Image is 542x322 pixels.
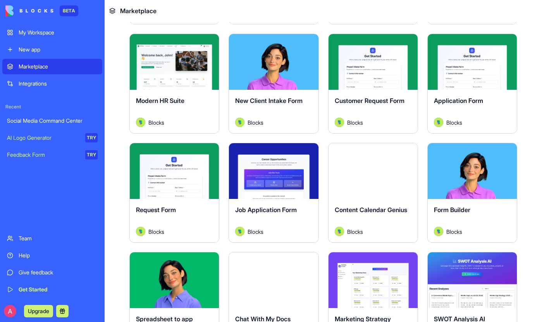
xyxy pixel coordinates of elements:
div: TRY [85,150,98,159]
img: Avatar [235,227,244,236]
span: Content Calendar Genius [335,206,407,214]
span: Blocks [446,228,462,236]
img: Avatar [434,227,443,236]
span: Blocks [446,118,462,127]
span: Blocks [248,118,263,127]
img: logo [5,5,53,16]
span: Form Builder [434,206,470,214]
img: Avatar [335,118,344,127]
a: Social Media Command Center [2,113,102,128]
a: Request FormAvatarBlocks [129,143,219,243]
img: Avatar [136,118,145,127]
span: Blocks [347,118,363,127]
img: Avatar [136,227,145,236]
div: Team [19,235,98,242]
div: Give feedback [19,269,98,276]
a: Feedback FormTRY [2,147,102,163]
a: AI Logo GeneratorTRY [2,130,102,146]
div: New app [19,46,98,53]
a: Content Calendar GeniusAvatarBlocks [328,143,418,243]
img: ACg8ocIRP2_JpaGwG_girOzm0h4b_KSnTZLtLG2KdXgiaJSFDoQQoA=s96-c [4,305,16,317]
span: Modern HR Suite [136,97,184,104]
a: BETA [5,5,78,16]
img: Avatar [434,118,443,127]
a: New Client Intake FormAvatarBlocks [229,34,318,134]
a: Customer Request FormAvatarBlocks [328,34,418,134]
div: Get Started [19,286,98,293]
a: Modern HR SuiteAvatarBlocks [129,34,219,134]
div: My Workspace [19,29,98,36]
img: Avatar [335,227,344,236]
span: Blocks [148,228,164,236]
a: Marketplace [2,59,102,74]
span: Blocks [347,228,363,236]
div: BETA [60,5,78,16]
span: Marketplace [120,6,157,15]
div: Feedback Form [7,151,80,159]
div: Integrations [19,80,98,87]
a: Upgrade [24,307,53,315]
a: Give feedback [2,265,102,280]
a: Form BuilderAvatarBlocks [427,143,517,243]
a: Application FormAvatarBlocks [427,34,517,134]
span: Application Form [434,97,483,104]
div: TRY [85,133,98,142]
span: Job Application Form [235,206,297,214]
a: New app [2,42,102,57]
span: Recent [2,104,102,110]
span: Blocks [248,228,263,236]
span: Blocks [148,118,164,127]
div: Help [19,252,98,259]
div: Marketplace [19,63,98,70]
span: Customer Request Form [335,97,404,104]
span: New Client Intake Form [235,97,303,104]
div: Social Media Command Center [7,117,98,125]
img: Avatar [235,118,244,127]
a: Get Started [2,282,102,297]
span: Request Form [136,206,176,214]
a: Integrations [2,76,102,91]
a: Team [2,231,102,246]
a: My Workspace [2,25,102,40]
a: Job Application FormAvatarBlocks [229,143,318,243]
button: Upgrade [24,305,53,317]
div: AI Logo Generator [7,134,80,142]
a: Help [2,248,102,263]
